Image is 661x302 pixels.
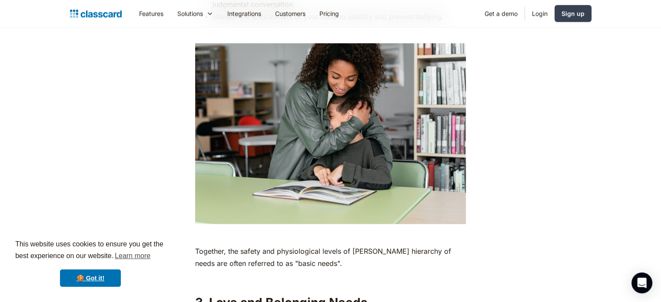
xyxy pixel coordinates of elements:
a: dismiss cookie message [60,269,121,287]
a: Pricing [312,4,346,23]
span: This website uses cookies to ensure you get the best experience on our website. [15,239,166,262]
a: learn more about cookies [113,249,152,262]
a: Customers [268,4,312,23]
a: home [70,8,122,20]
a: Login [525,4,555,23]
a: Sign up [555,5,591,22]
div: cookieconsent [7,231,174,295]
a: Integrations [220,4,268,23]
p: Together, the safety and physiological levels of [PERSON_NAME] hierarchy of needs are often refer... [195,245,466,269]
p: ‍ [195,274,466,286]
p: ‍ [195,27,466,39]
div: Open Intercom Messenger [631,272,652,293]
a: Features [132,4,170,23]
div: Sign up [561,9,585,18]
img: A teacher hugging a student in the classroom [195,43,466,224]
div: Solutions [177,9,203,18]
p: ‍ [195,229,466,241]
a: Get a demo [478,4,525,23]
div: Solutions [170,4,220,23]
